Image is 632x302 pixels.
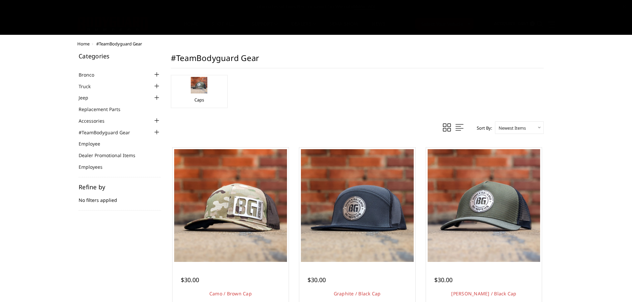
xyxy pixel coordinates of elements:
div: No filters applied [79,184,161,211]
a: Home [184,22,198,34]
a: #TeamBodyguard Gear [79,129,138,136]
a: Employee [79,140,108,147]
a: Employees [79,163,111,170]
img: Camo / Brown Cap [174,149,287,262]
a: Dealer Promotional Items [79,152,144,159]
span: Select Your Vehicle [421,21,463,28]
button: Select Your Vehicle [415,18,474,30]
span: Cart [518,21,529,27]
span: ▾ [468,20,470,27]
a: [PERSON_NAME] / Black Cap [451,290,516,297]
span: Account [494,21,515,27]
a: Dealers [291,22,316,34]
h1: #TeamBodyguard Gear [171,53,544,68]
a: Camo / Brown Cap [209,290,252,297]
a: More Info [353,3,375,10]
h5: Refine by [79,184,161,190]
a: Truck [79,83,99,90]
a: shop all [212,22,239,34]
a: Accessories [79,117,113,124]
span: $30.00 [181,276,199,284]
span: 6 [530,21,535,26]
a: Graphite / Black Cap [334,290,381,297]
a: Bronco [79,71,103,78]
a: Replacement Parts [79,106,129,113]
img: Loden / Black Cap [428,149,540,262]
a: Jeep [79,94,97,101]
a: Cart 6 [518,15,535,33]
h5: Categories [79,53,161,59]
a: Home [77,41,90,47]
img: Graphite / Black Cap [301,149,414,262]
span: $30.00 [308,276,326,284]
span: $30.00 [434,276,453,284]
span: #TeamBodyguard Gear [96,41,142,47]
img: BODYGUARD BUMPERS [77,17,149,31]
a: Support [252,22,278,34]
a: News [372,22,385,34]
a: SEMA Show [329,22,358,34]
a: Caps [194,97,204,103]
label: Sort By: [473,123,492,133]
a: Account [494,15,515,33]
